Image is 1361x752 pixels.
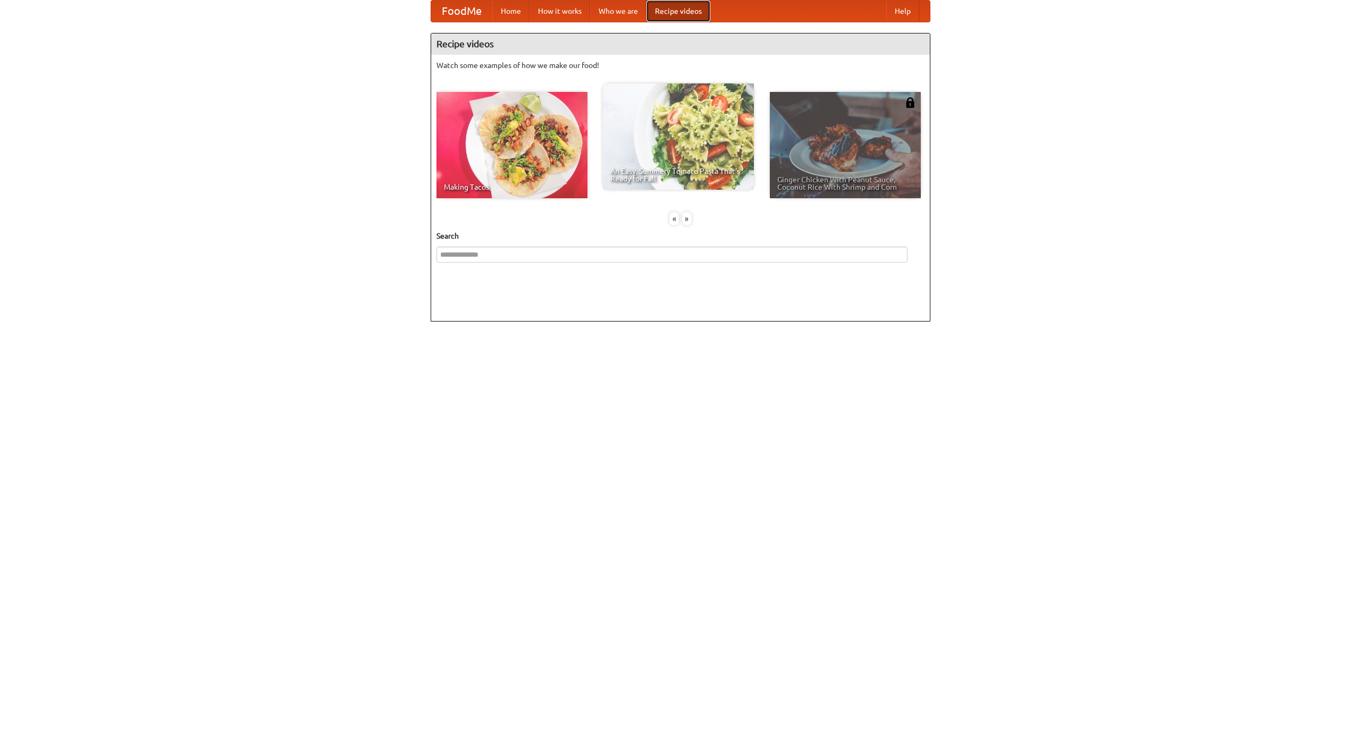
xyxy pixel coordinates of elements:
a: Making Tacos [436,92,587,198]
a: Help [886,1,919,22]
a: Who we are [590,1,646,22]
span: Making Tacos [444,183,580,191]
img: 483408.png [905,97,915,108]
div: « [669,212,679,225]
h4: Recipe videos [431,33,930,55]
a: FoodMe [431,1,492,22]
h5: Search [436,231,925,241]
div: » [682,212,692,225]
a: How it works [530,1,590,22]
a: Home [492,1,530,22]
a: An Easy, Summery Tomato Pasta That's Ready for Fall [603,83,754,190]
a: Recipe videos [646,1,710,22]
span: An Easy, Summery Tomato Pasta That's Ready for Fall [610,167,746,182]
p: Watch some examples of how we make our food! [436,60,925,71]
